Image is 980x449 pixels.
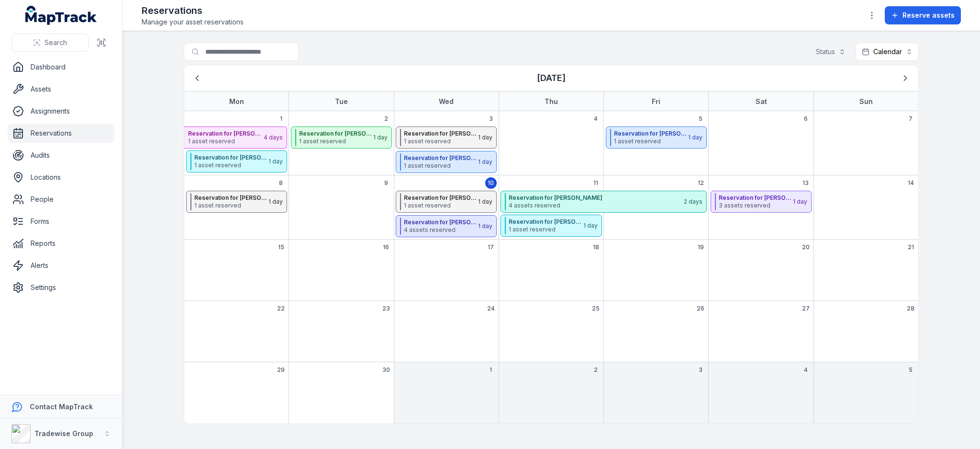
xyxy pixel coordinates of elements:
span: 11 [593,179,598,187]
button: Reservation for [PERSON_NAME]1 asset reserved4 days [184,127,287,149]
strong: Thu [545,97,558,105]
strong: Reservation for [PERSON_NAME] at [GEOGRAPHIC_DATA] [404,194,477,202]
span: 10 [488,179,494,187]
button: Reservation for [PERSON_NAME]1 asset reserved1 day [606,127,707,149]
strong: Reservation for [PERSON_NAME] [719,194,792,202]
span: 1 asset reserved [194,202,267,209]
a: Assignments [8,102,114,121]
a: Locations [8,168,114,187]
span: 1 asset reserved [299,138,372,145]
span: 28 [907,305,914,312]
strong: Tradewise Group [34,429,93,437]
span: 2 [384,115,388,123]
a: Reservations [8,124,114,143]
button: Reservation for [PERSON_NAME] at [GEOGRAPHIC_DATA]1 asset reserved1 day [396,191,497,213]
strong: Tue [335,97,348,105]
button: Reserve assets [885,6,961,24]
a: Reports [8,234,114,253]
strong: Sat [756,97,767,105]
span: 9 [384,179,388,187]
div: September 2025 [184,65,918,424]
span: 19 [698,243,704,251]
span: 4 assets reserved [404,226,477,234]
span: 26 [697,305,704,312]
span: 1 asset reserved [614,138,687,145]
button: Reservation for [PERSON_NAME]3 assets reserved1 day [711,191,812,213]
span: 12 [698,179,704,187]
button: Reservation for [PERSON_NAME] at [GEOGRAPHIC_DATA]4 assets reserved1 day [396,215,497,237]
span: 1 asset reserved [194,161,267,169]
span: 8 [279,179,283,187]
span: 20 [802,243,810,251]
button: Search [11,34,89,52]
strong: Contact MapTrack [30,403,93,411]
span: 7 [909,115,913,123]
button: Calendar [856,43,919,61]
span: 5 [909,366,913,374]
a: Audits [8,146,114,165]
a: Forms [8,212,114,231]
strong: Reservation for [PERSON_NAME] [614,130,687,138]
span: 1 asset reserved [509,226,582,233]
span: 18 [593,243,599,251]
strong: Reservation for [PERSON_NAME] [404,130,477,138]
span: 25 [592,305,600,312]
span: 14 [908,179,914,187]
h2: Reservations [142,4,244,17]
span: 1 [280,115,282,123]
span: 4 assets reserved [509,202,682,209]
span: 3 assets reserved [719,202,792,209]
span: 1 asset reserved [404,162,477,170]
strong: Reservation for [PERSON_NAME] at [GEOGRAPHIC_DATA] [404,219,477,226]
strong: Reservation for [PERSON_NAME] [509,194,682,202]
span: 6 [804,115,808,123]
span: 22 [277,305,285,312]
button: Reservation for [PERSON_NAME]1 asset reserved1 day [396,127,497,149]
span: 16 [383,243,389,251]
span: 30 [382,366,390,374]
span: 3 [489,115,493,123]
span: 4 [804,366,808,374]
strong: Reservation for [PERSON_NAME] [509,218,582,226]
span: Search [45,38,67,47]
span: 3 [699,366,702,374]
a: People [8,190,114,209]
span: 1 asset reserved [188,138,263,145]
span: 15 [278,243,284,251]
span: 21 [908,243,914,251]
button: Reservation for [PERSON_NAME]4 assets reserved2 days [501,191,706,213]
button: Reservation for [PERSON_NAME]1 asset reserved1 day [186,150,287,173]
span: 23 [382,305,390,312]
button: Status [810,43,852,61]
span: Reserve assets [902,11,955,20]
span: 1 [490,366,492,374]
h3: [DATE] [537,71,566,85]
a: Assets [8,80,114,99]
span: 1 asset reserved [404,202,477,209]
span: 2 [594,366,598,374]
span: 17 [488,243,494,251]
span: 24 [487,305,495,312]
button: Reservation for [PERSON_NAME]1 asset reserved1 day [396,151,497,173]
strong: Wed [439,97,454,105]
button: Next [896,69,914,87]
button: Reservation for [PERSON_NAME]1 asset reserved1 day [501,215,601,237]
span: 13 [802,179,809,187]
strong: Reservation for [PERSON_NAME] [404,154,477,162]
strong: Reservation for [PERSON_NAME] [194,154,267,161]
span: Manage your asset reservations [142,17,244,27]
span: 5 [699,115,702,123]
button: Reservation for [PERSON_NAME]1 asset reserved1 day [186,191,287,213]
span: 29 [277,366,285,374]
strong: Reservation for [PERSON_NAME] [194,194,267,202]
span: 4 [594,115,598,123]
a: Alerts [8,256,114,275]
button: Previous [188,69,206,87]
a: Settings [8,278,114,297]
strong: Mon [229,97,244,105]
strong: Reservation for [PERSON_NAME] [299,130,372,138]
span: 27 [802,305,810,312]
strong: Sun [859,97,873,105]
a: Dashboard [8,58,114,77]
strong: Fri [652,97,660,105]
